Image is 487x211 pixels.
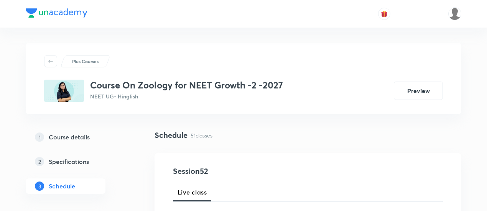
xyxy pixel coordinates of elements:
p: NEET UG • Hinglish [90,92,283,100]
h5: Course details [49,132,90,142]
h4: Schedule [155,129,188,141]
span: Live class [178,188,207,197]
img: Company Logo [26,8,87,18]
a: 1Course details [26,129,130,145]
button: Preview [394,82,443,100]
a: 2Specifications [26,154,130,169]
p: 2 [35,157,44,166]
p: 3 [35,182,44,191]
p: 51 classes [191,131,212,139]
button: avatar [378,8,390,20]
p: Plus Courses [72,58,99,65]
h3: Course On Zoology for NEET Growth -2 -2027 [90,80,283,91]
img: Mustafa kamal [448,7,461,20]
h5: Schedule [49,182,75,191]
a: Company Logo [26,8,87,20]
h4: Session 52 [173,165,313,177]
img: avatar [381,10,388,17]
h5: Specifications [49,157,89,166]
p: 1 [35,132,44,142]
img: 45FF60E5-3655-4B68-BBC8-8E8BBE2228CB_plus.png [44,80,84,102]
